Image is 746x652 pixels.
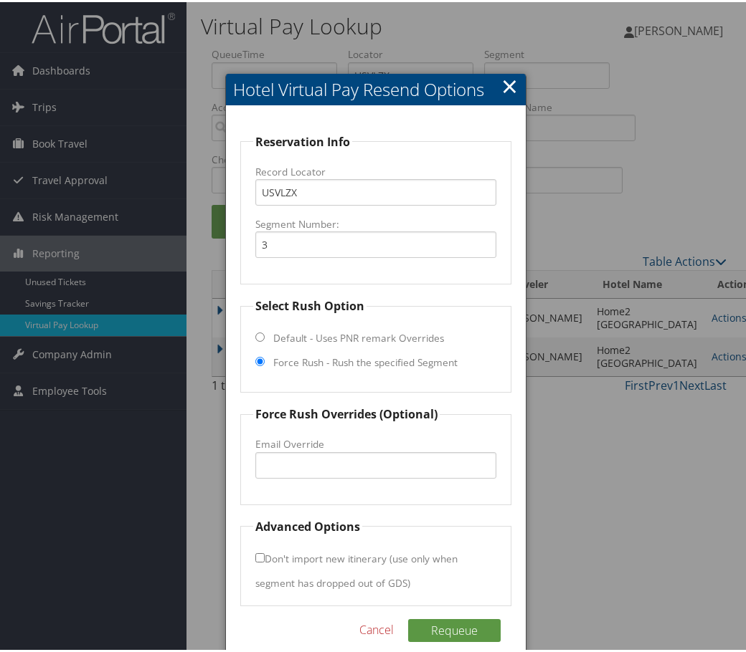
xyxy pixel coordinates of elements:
[359,619,394,636] a: Cancel
[253,131,352,148] legend: Reservation Info
[255,435,496,449] label: Email Override
[253,295,367,312] legend: Select Rush Option
[226,72,525,103] h2: Hotel Virtual Pay Resend Options
[253,403,440,421] legend: Force Rush Overrides (Optional)
[255,215,496,229] label: Segment Number:
[255,543,458,594] label: Don't import new itinerary (use only when segment has dropped out of GDS)
[273,353,458,368] label: Force Rush - Rush the specified Segment
[253,516,362,533] legend: Advanced Options
[408,617,501,640] button: Requeue
[255,163,496,177] label: Record Locator
[273,329,444,343] label: Default - Uses PNR remark Overrides
[501,69,518,98] a: Close
[255,551,265,560] input: Don't import new itinerary (use only when segment has dropped out of GDS)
